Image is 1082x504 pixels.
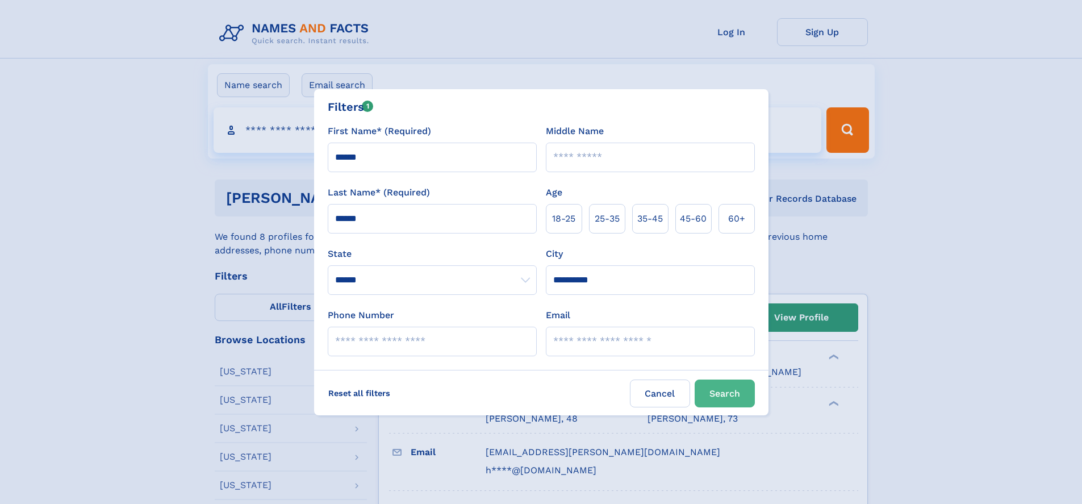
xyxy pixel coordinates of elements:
[546,247,563,261] label: City
[546,124,604,138] label: Middle Name
[552,212,575,226] span: 18‑25
[328,186,430,199] label: Last Name* (Required)
[546,186,562,199] label: Age
[328,124,431,138] label: First Name* (Required)
[328,309,394,322] label: Phone Number
[695,380,755,407] button: Search
[328,247,537,261] label: State
[328,98,374,115] div: Filters
[728,212,745,226] span: 60+
[680,212,707,226] span: 45‑60
[595,212,620,226] span: 25‑35
[630,380,690,407] label: Cancel
[321,380,398,407] label: Reset all filters
[546,309,570,322] label: Email
[637,212,663,226] span: 35‑45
